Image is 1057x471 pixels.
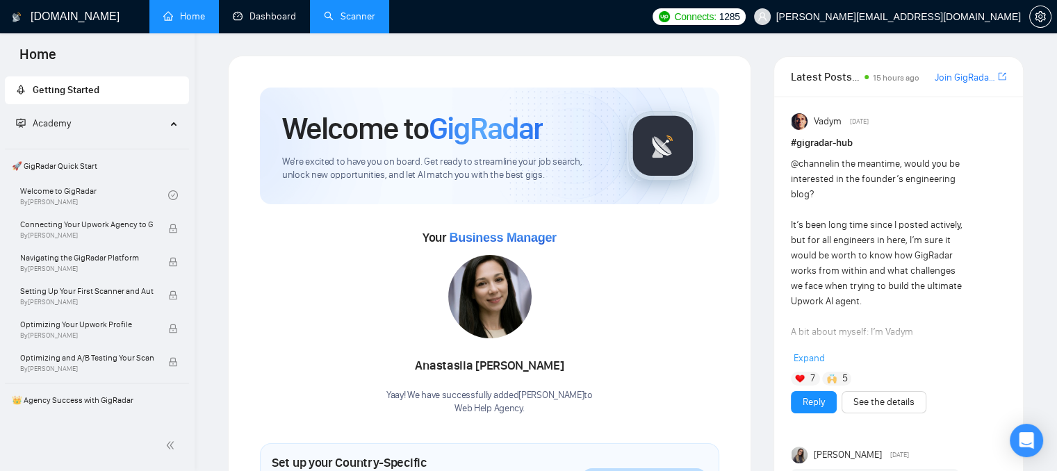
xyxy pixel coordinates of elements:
span: [DATE] [890,449,909,461]
span: double-left [165,438,179,452]
span: Getting Started [33,84,99,96]
img: gigradar-logo.png [628,111,698,181]
h1: Welcome to [282,110,543,147]
span: user [757,12,767,22]
button: setting [1029,6,1051,28]
span: GigRadar [429,110,543,147]
span: Academy [33,117,71,129]
span: 15 hours ago [873,73,919,83]
button: Reply [791,391,837,413]
span: setting [1030,11,1051,22]
img: 🙌 [827,374,837,383]
a: 1️⃣ Start Here [20,414,168,445]
a: homeHome [163,10,205,22]
span: Optimizing and A/B Testing Your Scanner for Better Results [20,351,154,365]
span: check-circle [168,190,178,200]
span: Optimizing Your Upwork Profile [20,317,154,331]
span: Business Manager [449,231,556,245]
span: 🚀 GigRadar Quick Start [6,152,188,180]
span: lock [168,324,178,333]
span: 7 [810,372,815,386]
span: [DATE] [850,115,869,128]
a: setting [1029,11,1051,22]
a: Reply [803,395,825,410]
span: Vadym [813,114,841,129]
div: Open Intercom Messenger [1010,424,1043,457]
span: Setting Up Your First Scanner and Auto-Bidder [20,284,154,298]
span: We're excited to have you on board. Get ready to streamline your job search, unlock new opportuni... [282,156,605,182]
img: ❤️ [795,374,805,383]
span: Navigating the GigRadar Platform [20,251,154,265]
span: Home [8,44,67,74]
span: 5 [842,372,847,386]
span: Academy [16,117,71,129]
img: upwork-logo.png [659,11,670,22]
img: logo [12,6,22,28]
span: 👑 Agency Success with GigRadar [6,386,188,414]
span: @channel [791,158,832,170]
span: Latest Posts from the GigRadar Community [791,68,860,85]
img: Mariia Heshka [792,447,808,463]
span: Expand [794,352,825,364]
span: 1285 [719,9,740,24]
span: lock [168,257,178,267]
span: [PERSON_NAME] [813,447,881,463]
span: lock [168,224,178,233]
div: Yaay! We have successfully added [PERSON_NAME] to [386,389,593,415]
a: searchScanner [324,10,375,22]
span: By [PERSON_NAME] [20,365,154,373]
span: rocket [16,85,26,94]
a: See the details [853,395,915,410]
span: lock [168,290,178,300]
div: Anastasiia [PERSON_NAME] [386,354,593,378]
a: Welcome to GigRadarBy[PERSON_NAME] [20,180,168,210]
a: dashboardDashboard [233,10,296,22]
span: By [PERSON_NAME] [20,298,154,306]
span: Your [423,230,557,245]
span: Connects: [674,9,716,24]
span: fund-projection-screen [16,118,26,128]
p: Web Help Agency . [386,402,593,415]
li: Getting Started [5,76,189,104]
img: Vadym [792,113,808,130]
span: export [998,71,1006,82]
a: export [998,70,1006,83]
a: Join GigRadar Slack Community [935,70,995,85]
img: 1706116703718-multi-26.jpg [448,255,532,338]
h1: # gigradar-hub [791,135,1006,151]
span: lock [168,357,178,367]
span: By [PERSON_NAME] [20,231,154,240]
span: Connecting Your Upwork Agency to GigRadar [20,217,154,231]
span: By [PERSON_NAME] [20,265,154,273]
span: By [PERSON_NAME] [20,331,154,340]
button: See the details [842,391,926,413]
